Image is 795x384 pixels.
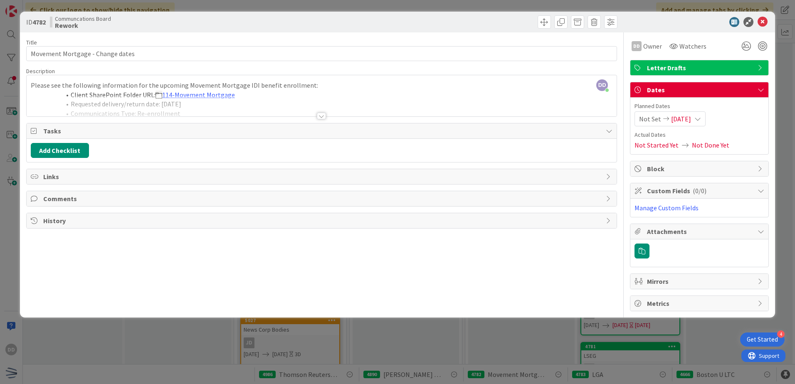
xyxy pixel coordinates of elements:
[635,204,699,212] a: Manage Custom Fields
[635,102,764,111] span: Planned Dates
[55,15,111,22] span: Communcations Board
[679,41,706,51] span: Watchers
[693,187,706,195] span: ( 0/0 )
[596,79,608,91] span: DD
[635,130,764,139] span: Actual Dates
[777,330,785,338] div: 4
[692,140,729,150] span: Not Done Yet
[639,114,661,124] span: Not Set
[26,46,617,61] input: type card name here...
[162,91,235,99] a: 114-Movement Mortgage
[671,114,691,124] span: [DATE]
[647,164,753,174] span: Block
[31,81,612,90] p: Please see the following information for the upcoming Movement Mortgage IDI benefit enrollment:
[41,90,612,100] li: Client SharePoint Folder URL:
[647,298,753,308] span: Metrics
[43,194,602,204] span: Comments
[632,41,642,51] div: DD
[740,332,785,347] div: Open Get Started checklist, remaining modules: 4
[26,67,55,75] span: Description
[55,22,111,29] b: Rework
[647,276,753,286] span: Mirrors
[747,335,778,344] div: Get Started
[43,126,602,136] span: Tasks
[31,143,89,158] button: Add Checklist
[26,17,46,27] span: ID
[647,186,753,196] span: Custom Fields
[643,41,662,51] span: Owner
[647,63,753,73] span: Letter Drafts
[647,226,753,236] span: Attachments
[635,140,679,150] span: Not Started Yet
[43,216,602,226] span: History
[647,85,753,95] span: Dates
[43,172,602,182] span: Links
[26,39,37,46] label: Title
[17,1,38,11] span: Support
[32,18,46,26] b: 4782
[156,92,162,99] img: ​Folder icon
